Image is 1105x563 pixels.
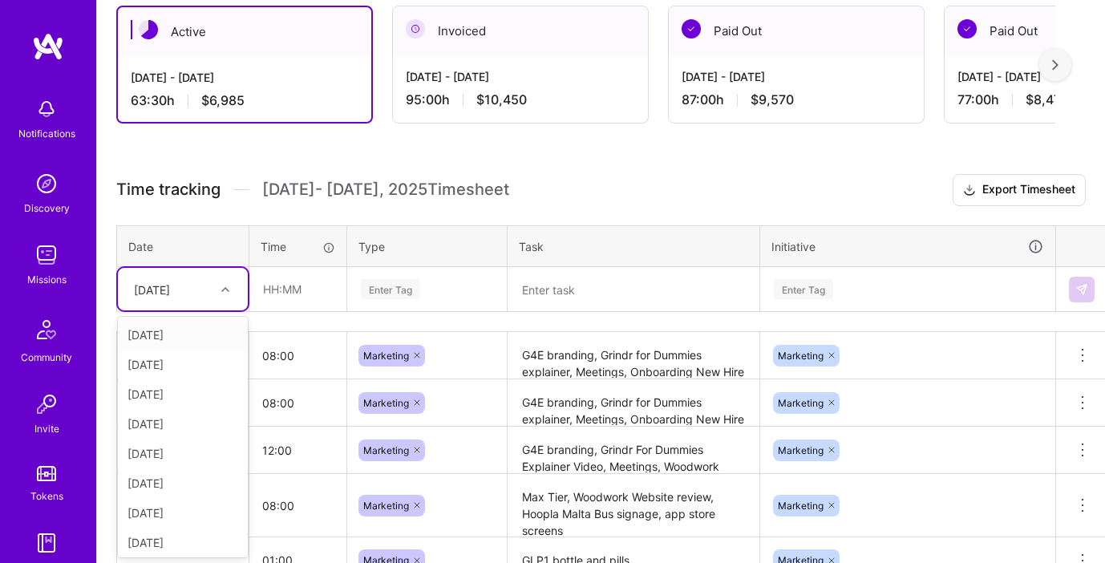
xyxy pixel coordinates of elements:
input: HH:MM [250,268,346,310]
div: [DATE] [118,528,248,557]
img: discovery [30,168,63,200]
div: [DATE] [118,439,248,468]
div: [DATE] [118,409,248,439]
input: HH:MM [249,484,346,527]
button: Export Timesheet [953,174,1086,206]
img: guide book [30,527,63,559]
textarea: G4E branding, Grindr For Dummies Explainer Video, Meetings, Woodwork GLP-1 assets [509,428,758,472]
div: Missions [27,271,67,288]
img: teamwork [30,239,63,271]
div: Initiative [771,237,1044,256]
div: [DATE] [118,379,248,409]
img: Submit [1075,283,1088,296]
span: $8,470 [1026,91,1069,108]
div: [DATE] [118,350,248,379]
i: icon Chevron [221,286,229,294]
i: icon Download [963,182,976,199]
textarea: G4E branding, Grindr for Dummies explainer, Meetings, Onboarding New Hire [509,334,758,378]
div: [DATE] [118,498,248,528]
img: Invite [30,388,63,420]
img: Active [139,20,158,39]
th: Date [117,225,249,267]
span: Marketing [363,500,409,512]
input: HH:MM [249,334,346,377]
img: Paid Out [957,19,977,38]
div: [DATE] - [DATE] [682,68,911,85]
img: Community [27,310,66,349]
img: Invoiced [406,19,425,38]
div: [DATE] [118,320,248,350]
span: Marketing [778,350,824,362]
span: Marketing [778,397,824,409]
img: right [1052,59,1058,71]
input: HH:MM [249,382,346,424]
span: Time tracking [116,180,221,200]
span: Marketing [363,397,409,409]
div: Active [118,7,371,56]
input: HH:MM [249,429,346,472]
img: logo [32,32,64,61]
div: 87:00 h [682,91,911,108]
div: Enter Tag [774,277,833,302]
img: Paid Out [682,19,701,38]
span: [DATE] - [DATE] , 2025 Timesheet [262,180,509,200]
span: $6,985 [201,92,245,109]
img: bell [30,93,63,125]
div: Time [261,238,335,255]
textarea: G4E branding, Grindr for Dummies explainer, Meetings, Onboarding New Hire [509,381,758,425]
span: $10,450 [476,91,527,108]
div: Discovery [24,200,70,217]
div: Invite [34,420,59,437]
div: 95:00 h [406,91,635,108]
div: Community [21,349,72,366]
span: $9,570 [751,91,794,108]
img: tokens [37,466,56,481]
th: Type [347,225,508,267]
textarea: Max Tier, Woodwork Website review, Hoopla Malta Bus signage, app store screens [509,476,758,536]
span: Marketing [363,350,409,362]
div: [DATE] [134,281,170,298]
div: 63:30 h [131,92,358,109]
div: Paid Out [669,6,924,55]
span: Marketing [778,500,824,512]
div: Invoiced [393,6,648,55]
div: Enter Tag [361,277,420,302]
div: [DATE] [118,468,248,498]
div: [DATE] - [DATE] [406,68,635,85]
div: Notifications [18,125,75,142]
div: [DATE] - [DATE] [131,69,358,86]
span: Marketing [363,444,409,456]
th: Task [508,225,760,267]
div: Tokens [30,488,63,504]
span: Marketing [778,444,824,456]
